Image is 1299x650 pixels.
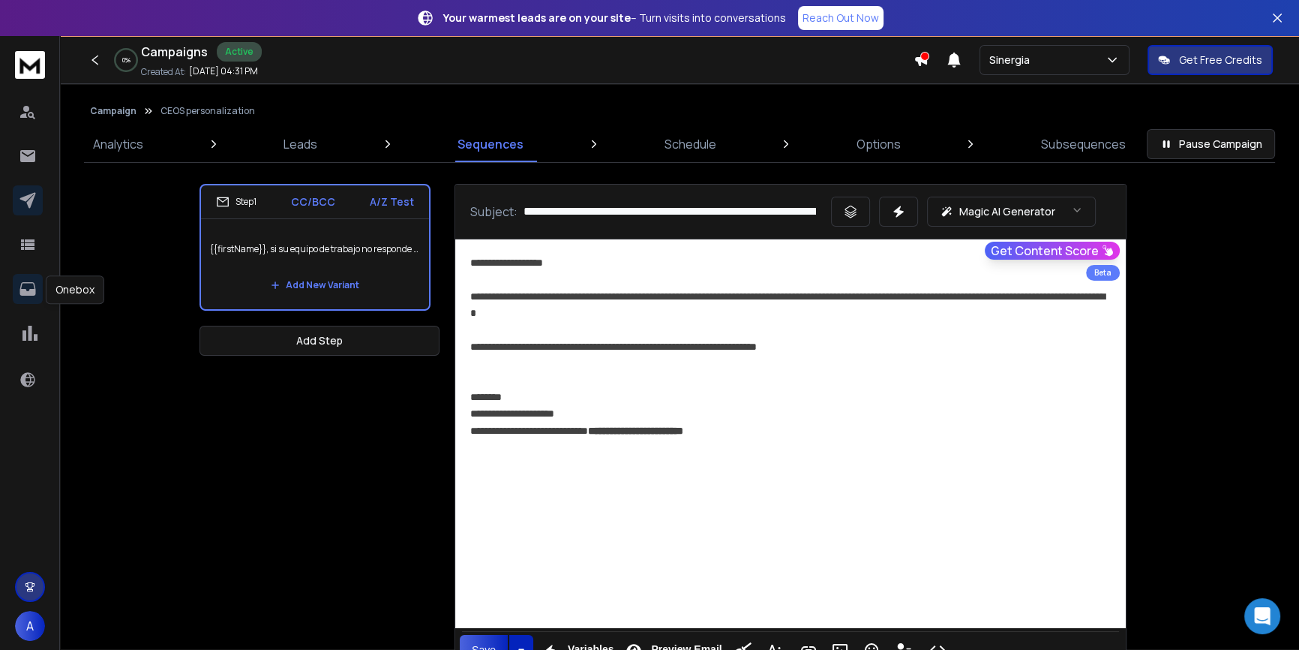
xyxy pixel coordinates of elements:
button: Add Step [199,326,439,356]
button: Magic AI Generator [927,197,1096,227]
p: A/Z Test [370,194,414,209]
div: Onebox [46,275,104,304]
p: [DATE] 04:31 PM [189,65,258,77]
p: {{firstName}}, si su equipo de trabajo no responde a las expectativas de resultado, esto le inter... [210,228,420,270]
a: Schedule [655,126,725,162]
p: Reach Out Now [802,11,879,26]
a: Analytics [84,126,152,162]
p: Get Free Credits [1179,53,1262,68]
p: Magic AI Generator [959,204,1055,219]
p: Subject: [470,203,517,221]
p: Schedule [664,135,716,153]
p: Analytics [93,135,143,153]
button: Get Free Credits [1147,45,1273,75]
p: Sequences [457,135,523,153]
p: Created At: [141,66,186,78]
a: Subsequences [1032,126,1135,162]
div: Open Intercom Messenger [1244,598,1280,634]
a: Sequences [448,126,532,162]
a: Reach Out Now [798,6,883,30]
h1: Campaigns [141,43,208,61]
div: Step 1 [216,195,256,209]
div: Active [217,42,262,62]
p: – Turn visits into conversations [443,11,786,26]
div: Beta [1086,265,1120,281]
p: 0 % [122,56,130,65]
p: Leads [283,135,317,153]
button: Pause Campaign [1147,129,1275,159]
button: A [15,611,45,641]
button: Get Content Score [985,242,1120,260]
button: Add New Variant [259,270,371,300]
a: Leads [274,126,326,162]
strong: Your warmest leads are on your site [443,11,631,25]
a: Options [847,126,910,162]
p: CEOS personalization [160,105,255,117]
li: Step1CC/BCCA/Z Test{{firstName}}, si su equipo de trabajo no responde a las expectativas de resul... [199,184,430,311]
p: CC/BCC [291,194,335,209]
p: Subsequences [1041,135,1126,153]
img: logo [15,51,45,79]
p: Options [856,135,901,153]
p: Sinergia [989,53,1036,68]
button: Campaign [90,105,136,117]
